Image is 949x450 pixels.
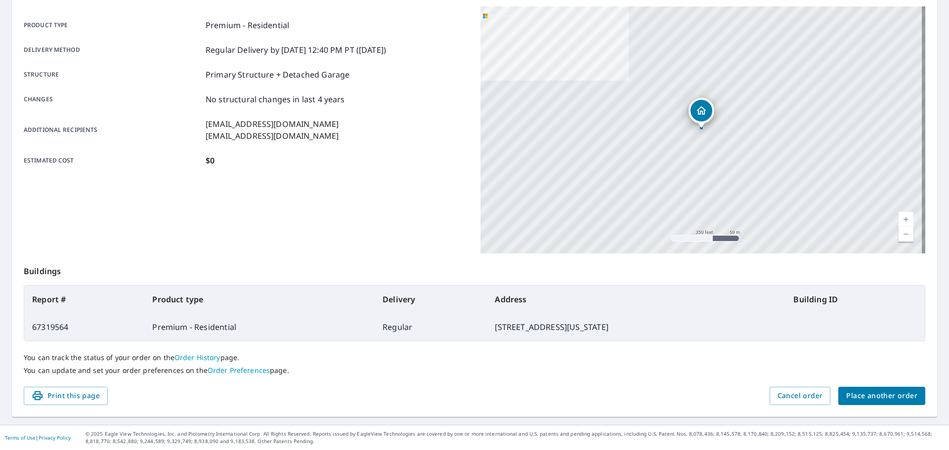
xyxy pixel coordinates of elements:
p: [EMAIL_ADDRESS][DOMAIN_NAME] [206,130,339,142]
span: Cancel order [777,390,823,402]
span: Print this page [32,390,100,402]
p: Changes [24,93,202,105]
p: Primary Structure + Detached Garage [206,69,349,81]
div: Dropped pin, building 1, Residential property, 7120 Native Cir Colorado Springs, CO 80919 [689,98,714,128]
td: 67319564 [24,313,144,341]
p: Premium - Residential [206,19,289,31]
a: Privacy Policy [39,434,71,441]
td: Premium - Residential [144,313,375,341]
p: Structure [24,69,202,81]
p: Estimated cost [24,155,202,166]
a: Current Level 17, Zoom Out [899,227,913,242]
p: Buildings [24,253,925,285]
p: $0 [206,155,215,166]
th: Building ID [785,286,925,313]
p: Regular Delivery by [DATE] 12:40 PM PT ([DATE]) [206,44,386,56]
td: [STREET_ADDRESS][US_STATE] [487,313,785,341]
th: Delivery [375,286,487,313]
p: | [5,435,71,441]
button: Print this page [24,387,108,405]
button: Place another order [838,387,925,405]
p: © 2025 Eagle View Technologies, Inc. and Pictometry International Corp. All Rights Reserved. Repo... [86,430,944,445]
button: Cancel order [770,387,831,405]
p: Delivery method [24,44,202,56]
a: Order History [174,353,220,362]
p: [EMAIL_ADDRESS][DOMAIN_NAME] [206,118,339,130]
p: You can update and set your order preferences on the page. [24,366,925,375]
p: No structural changes in last 4 years [206,93,345,105]
p: Product type [24,19,202,31]
p: Additional recipients [24,118,202,142]
p: You can track the status of your order on the page. [24,353,925,362]
th: Product type [144,286,375,313]
a: Terms of Use [5,434,36,441]
td: Regular [375,313,487,341]
th: Address [487,286,785,313]
a: Current Level 17, Zoom In [899,212,913,227]
th: Report # [24,286,144,313]
a: Order Preferences [208,366,270,375]
span: Place another order [846,390,917,402]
